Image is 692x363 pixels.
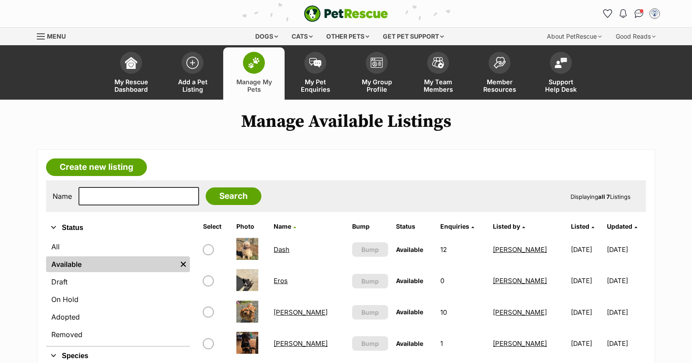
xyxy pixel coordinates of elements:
td: [DATE] [607,328,645,359]
span: My Group Profile [357,78,396,93]
div: Status [46,237,190,346]
th: Status [392,219,436,234]
a: Add a Pet Listing [162,47,223,100]
a: [PERSON_NAME] [493,339,547,348]
span: Displaying Listings [571,193,631,200]
a: All [46,239,190,255]
a: PetRescue [304,5,388,22]
a: My Rescue Dashboard [100,47,162,100]
a: Available [46,256,177,272]
span: Bump [361,245,379,254]
span: Bump [361,277,379,286]
button: Status [46,222,190,234]
img: dashboard-icon-eb2f2d2d3e046f16d808141f083e7271f6b2e854fb5c12c21221c1fb7104beca.svg [125,57,137,69]
a: [PERSON_NAME] [493,245,547,254]
div: Other pets [320,28,375,45]
span: Available [396,308,423,316]
button: Bump [352,274,389,288]
a: Listed [571,223,594,230]
div: Good Reads [610,28,662,45]
input: Search [206,187,261,205]
a: Eros [274,277,288,285]
img: pet-enquiries-icon-7e3ad2cf08bfb03b45e93fb7055b45f3efa6380592205ae92323e6603595dc1f.svg [309,58,321,68]
a: [PERSON_NAME] [274,339,328,348]
a: My Group Profile [346,47,407,100]
th: Select [200,219,232,234]
a: Favourites [600,7,614,21]
a: Remove filter [177,256,190,272]
a: Updated [607,223,637,230]
td: [DATE] [607,266,645,296]
span: Updated [607,223,632,230]
a: My Pet Enquiries [285,47,346,100]
td: [DATE] [567,266,606,296]
img: member-resources-icon-8e73f808a243e03378d46382f2149f9095a855e16c252ad45f914b54edf8863c.svg [493,57,506,68]
td: 1 [437,328,489,359]
span: Name [274,223,291,230]
span: My Pet Enquiries [296,78,335,93]
img: Lorene Cross profile pic [650,9,659,18]
div: About PetRescue [541,28,608,45]
span: Listed [571,223,589,230]
div: Dogs [249,28,284,45]
td: 0 [437,266,489,296]
span: Add a Pet Listing [173,78,212,93]
span: Manage My Pets [234,78,274,93]
a: Name [274,223,296,230]
a: Enquiries [440,223,474,230]
span: translation missing: en.admin.listings.index.attributes.enquiries [440,223,469,230]
a: [PERSON_NAME] [493,308,547,316]
a: Menu [37,28,72,43]
img: manage-my-pets-icon-02211641906a0b7f246fdf0571729dbe1e7629f14944591b6c1af311fb30b64b.svg [248,57,260,68]
button: My account [648,7,662,21]
td: [DATE] [567,297,606,327]
a: My Team Members [407,47,469,100]
a: [PERSON_NAME] [274,308,328,316]
th: Photo [233,219,270,234]
a: Listed by [493,223,525,230]
a: Manage My Pets [223,47,285,100]
td: [DATE] [567,328,606,359]
img: team-members-icon-5396bd8760b3fe7c0b43da4ab00e1e3bb1a5d9ba89233759b79545d2d3fc5d0d.svg [432,57,444,68]
a: Member Resources [469,47,530,100]
td: [DATE] [607,297,645,327]
span: Support Help Desk [541,78,581,93]
div: Cats [285,28,319,45]
a: Removed [46,327,190,342]
span: Menu [47,32,66,40]
span: Available [396,277,423,284]
span: Bump [361,308,379,317]
img: add-pet-listing-icon-0afa8454b4691262ce3f59096e99ab1cd57d4a30225e0717b998d2c9b9846f56.svg [186,57,199,69]
img: notifications-46538b983faf8c2785f20acdc204bb7945ddae34d4c08c2a6579f10ce5e182be.svg [620,9,627,18]
td: 12 [437,234,489,265]
button: Bump [352,242,389,257]
span: My Rescue Dashboard [111,78,151,93]
button: Species [46,350,190,362]
a: Create new listing [46,158,147,176]
ul: Account quick links [600,7,662,21]
span: Member Resources [480,78,519,93]
a: Draft [46,274,190,290]
div: Get pet support [377,28,450,45]
a: Dash [274,245,289,254]
td: [DATE] [607,234,645,265]
a: Support Help Desk [530,47,592,100]
td: [DATE] [567,234,606,265]
label: Name [53,192,72,200]
a: On Hold [46,291,190,307]
th: Bump [349,219,392,234]
button: Bump [352,305,389,320]
td: 10 [437,297,489,327]
span: My Team Members [418,78,458,93]
button: Notifications [616,7,630,21]
strong: all 7 [598,193,610,200]
img: logo-e224e6f780fb5917bec1dbf3a21bbac754714ae5b6737aabdf751b685950b380.svg [304,5,388,22]
img: group-profile-icon-3fa3cf56718a62981997c0bc7e787c4b2cf8bcc04b72c1350f741eb67cf2f40e.svg [371,58,383,68]
a: Adopted [46,309,190,325]
span: Available [396,246,423,253]
a: Conversations [632,7,646,21]
span: Available [396,340,423,347]
button: Bump [352,336,389,351]
a: [PERSON_NAME] [493,277,547,285]
img: chat-41dd97257d64d25036548639549fe6c8038ab92f7586957e7f3b1b290dea8141.svg [635,9,644,18]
